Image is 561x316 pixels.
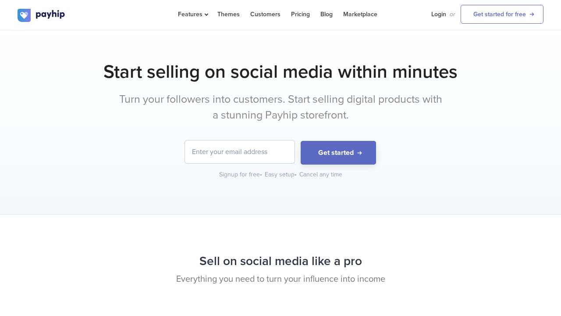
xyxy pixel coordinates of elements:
[18,250,543,273] h2: Sell on social media like a pro
[185,140,295,163] input: Enter your email address
[260,171,262,178] span: •
[265,170,298,179] div: Easy setup
[219,170,263,179] div: Signup for free
[18,9,66,22] img: logo.svg
[18,61,543,83] h1: Start selling on social media within minutes
[295,171,297,178] span: •
[301,141,376,165] button: Get started
[461,5,543,24] a: Get started for free
[178,11,207,18] span: Features
[116,92,445,123] p: Turn your followers into customers. Start selling digital products with a stunning Payhip storefr...
[18,273,543,286] p: Everything you need to turn your influence into income
[299,170,342,179] div: Cancel any time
